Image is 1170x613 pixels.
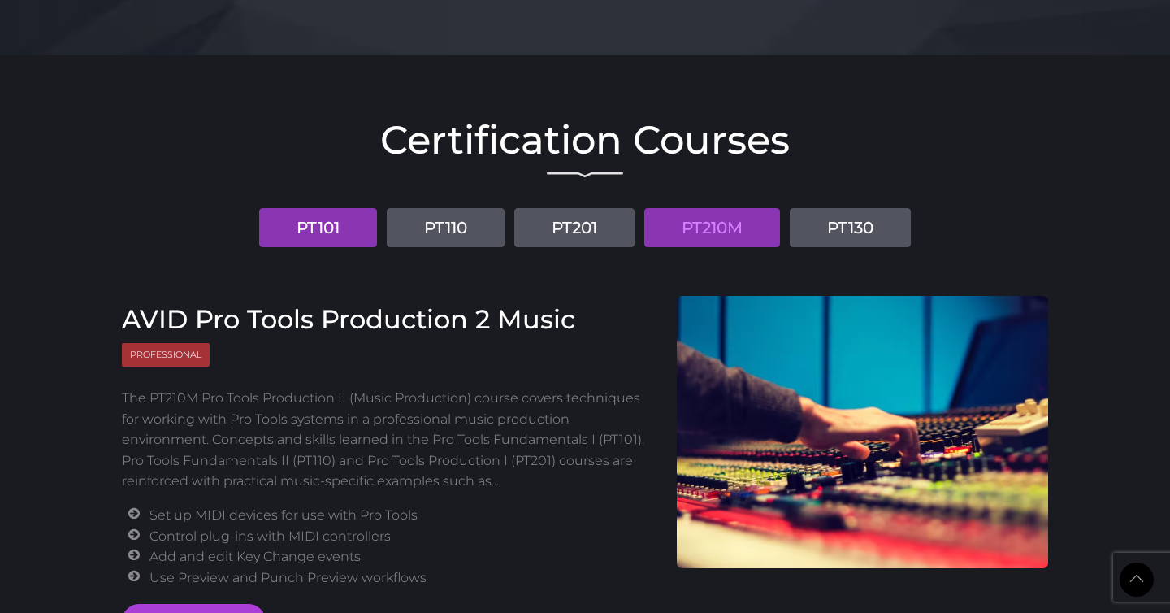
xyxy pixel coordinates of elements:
[149,567,652,589] li: Use Preview and Punch Preview workflows
[790,208,911,247] a: PT130
[149,505,652,526] li: Set up MIDI devices for use with Pro Tools
[122,343,210,367] span: Professional
[122,120,1048,159] h2: Certification Courses
[149,526,652,547] li: Control plug-ins with MIDI controllers
[122,388,652,492] p: The PT210M Pro Tools Production II (Music Production) course covers techniques for working with P...
[1120,563,1154,597] a: Back to Top
[259,208,377,247] a: PT101
[149,546,652,567] li: Add and edit Key Change events
[387,208,505,247] a: PT110
[514,208,635,247] a: PT201
[122,304,652,335] h3: AVID Pro Tools Production 2 Music
[644,208,780,247] a: PT210M
[677,296,1049,568] img: AVID Pro Tools Production 2 Course cover
[547,172,623,178] img: decorative line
